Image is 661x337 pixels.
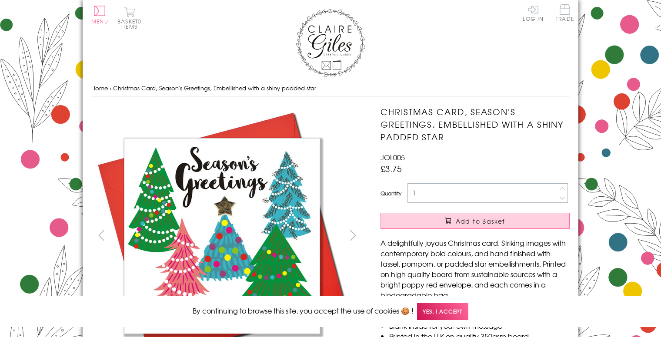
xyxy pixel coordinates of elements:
p: A delightfully joyous Christmas card. Striking images with contemporary bold colours, and hand fi... [381,238,570,300]
span: Menu [91,17,108,25]
a: Home [91,84,108,92]
span: Yes, I accept [417,303,468,320]
span: › [110,84,111,92]
span: £3.75 [381,162,402,175]
a: Log In [523,4,544,21]
button: Menu [91,6,108,24]
h1: Christmas Card, Season's Greetings, Embellished with a shiny padded star [381,106,570,143]
span: JOL005 [381,152,405,162]
span: Add to Basket [456,217,505,225]
label: Quantity [381,189,401,197]
span: 0 items [121,17,141,30]
span: Trade [556,4,574,21]
a: Trade [556,4,574,23]
span: Christmas Card, Season's Greetings, Embellished with a shiny padded star [113,84,316,92]
button: next [344,225,363,245]
button: prev [91,225,111,245]
button: Add to Basket [381,213,570,229]
img: Claire Giles Greetings Cards [296,9,365,77]
nav: breadcrumbs [91,79,570,97]
button: Basket0 items [117,7,141,29]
